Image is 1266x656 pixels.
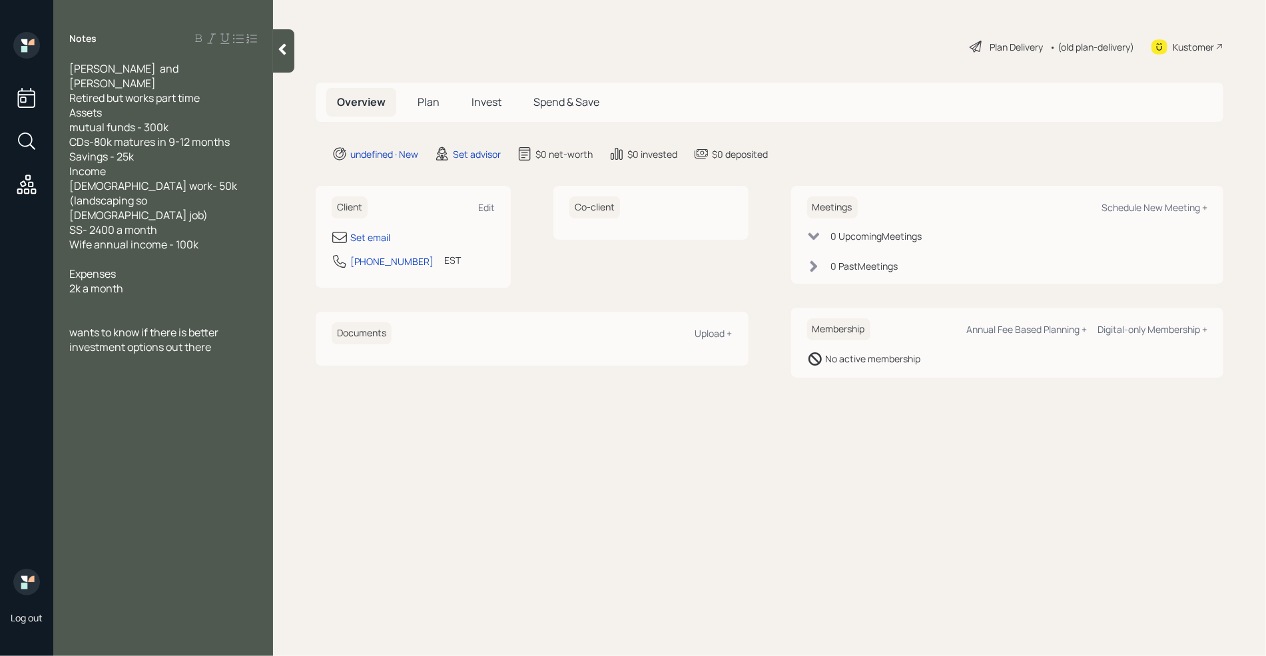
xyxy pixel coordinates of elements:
[627,147,677,161] div: $0 invested
[1102,201,1207,214] div: Schedule New Meeting +
[831,229,922,243] div: 0 Upcoming Meeting s
[69,135,230,149] span: CDs-80k matures in 9-12 months
[453,147,501,161] div: Set advisor
[69,178,239,222] span: [DEMOGRAPHIC_DATA] work- 50k (landscaping so [DEMOGRAPHIC_DATA] job)
[831,259,898,273] div: 0 Past Meeting s
[712,147,768,161] div: $0 deposited
[69,266,116,281] span: Expenses
[69,281,123,296] span: 2k a month
[11,611,43,624] div: Log out
[1050,40,1134,54] div: • (old plan-delivery)
[826,352,921,366] div: No active membership
[69,164,106,178] span: Income
[535,147,593,161] div: $0 net-worth
[807,196,858,218] h6: Meetings
[13,569,40,595] img: retirable_logo.png
[807,318,870,340] h6: Membership
[350,230,390,244] div: Set email
[350,147,418,161] div: undefined · New
[337,95,386,109] span: Overview
[1098,323,1207,336] div: Digital-only Membership +
[69,325,220,354] span: wants to know if there is better investment options out there
[332,322,392,344] h6: Documents
[69,105,102,120] span: Assets
[418,95,440,109] span: Plan
[69,61,180,91] span: [PERSON_NAME] and [PERSON_NAME]
[472,95,501,109] span: Invest
[966,323,1087,336] div: Annual Fee Based Planning +
[69,120,168,135] span: mutual funds - 300k
[569,196,620,218] h6: Co-client
[332,196,368,218] h6: Client
[444,253,461,267] div: EST
[533,95,599,109] span: Spend & Save
[695,327,733,340] div: Upload +
[69,237,198,252] span: Wife annual income - 100k
[69,149,134,164] span: Savings - 25k
[69,222,157,237] span: SS- 2400 a month
[478,201,495,214] div: Edit
[990,40,1043,54] div: Plan Delivery
[69,91,200,105] span: Retired but works part time
[69,32,97,45] label: Notes
[350,254,434,268] div: [PHONE_NUMBER]
[1173,40,1214,54] div: Kustomer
